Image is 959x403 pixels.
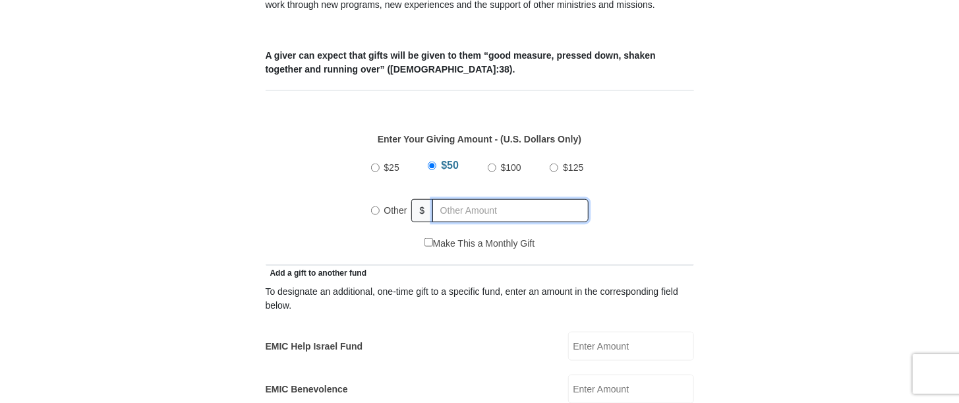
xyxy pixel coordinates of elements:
input: Other Amount [432,199,588,222]
span: $100 [501,162,521,173]
span: $125 [563,162,583,173]
input: Enter Amount [568,332,694,361]
input: Make This a Monthly Gift [424,238,433,247]
span: Other [384,205,407,216]
span: $25 [384,162,399,173]
b: A giver can expect that gifts will be given to them “good measure, pressed down, shaken together ... [266,50,656,75]
strong: Enter Your Giving Amount - (U.S. Dollars Only) [378,134,581,144]
span: $50 [441,160,459,171]
label: Make This a Monthly Gift [424,237,535,251]
div: To designate an additional, one-time gift to a specific fund, enter an amount in the correspondin... [266,285,694,313]
label: EMIC Help Israel Fund [266,340,363,354]
label: EMIC Benevolence [266,383,348,396]
span: Add a gift to another fund [266,268,367,278]
span: $ [411,199,434,222]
